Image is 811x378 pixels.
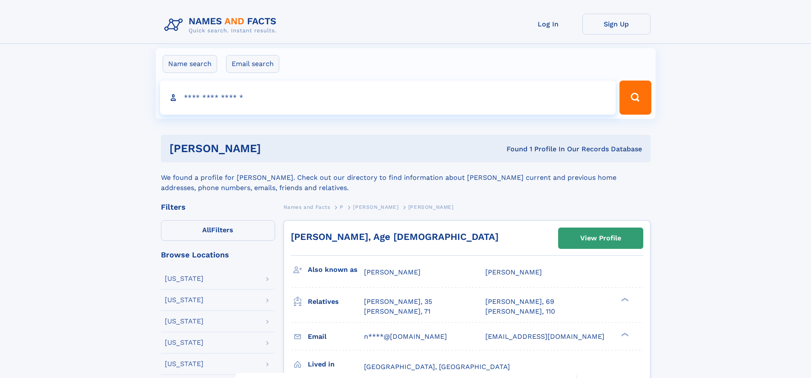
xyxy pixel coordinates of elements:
[202,226,211,234] span: All
[161,251,275,259] div: Browse Locations
[291,231,499,242] a: [PERSON_NAME], Age [DEMOGRAPHIC_DATA]
[364,297,432,306] a: [PERSON_NAME], 35
[485,268,542,276] span: [PERSON_NAME]
[308,263,364,277] h3: Also known as
[161,220,275,241] label: Filters
[308,357,364,372] h3: Lived in
[408,204,454,210] span: [PERSON_NAME]
[165,318,203,325] div: [US_STATE]
[353,204,398,210] span: [PERSON_NAME]
[165,361,203,367] div: [US_STATE]
[165,275,203,282] div: [US_STATE]
[514,14,582,35] a: Log In
[580,228,621,248] div: View Profile
[340,202,344,212] a: P
[619,332,629,337] div: ❯
[559,228,643,248] a: View Profile
[582,14,651,35] a: Sign Up
[161,162,651,193] div: We found a profile for [PERSON_NAME]. Check out our directory to find information about [PERSON_N...
[364,268,421,276] span: [PERSON_NAME]
[161,203,275,211] div: Filters
[284,202,330,212] a: Names and Facts
[165,297,203,303] div: [US_STATE]
[165,339,203,346] div: [US_STATE]
[308,294,364,309] h3: Relatives
[340,204,344,210] span: P
[163,55,217,73] label: Name search
[161,14,284,37] img: Logo Names and Facts
[169,143,384,154] h1: [PERSON_NAME]
[384,144,642,154] div: Found 1 Profile In Our Records Database
[353,202,398,212] a: [PERSON_NAME]
[226,55,279,73] label: Email search
[364,307,430,316] a: [PERSON_NAME], 71
[619,297,629,303] div: ❯
[485,297,554,306] a: [PERSON_NAME], 69
[308,329,364,344] h3: Email
[619,81,651,115] button: Search Button
[485,332,605,340] span: [EMAIL_ADDRESS][DOMAIN_NAME]
[485,307,555,316] a: [PERSON_NAME], 110
[160,81,616,115] input: search input
[364,363,510,371] span: [GEOGRAPHIC_DATA], [GEOGRAPHIC_DATA]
